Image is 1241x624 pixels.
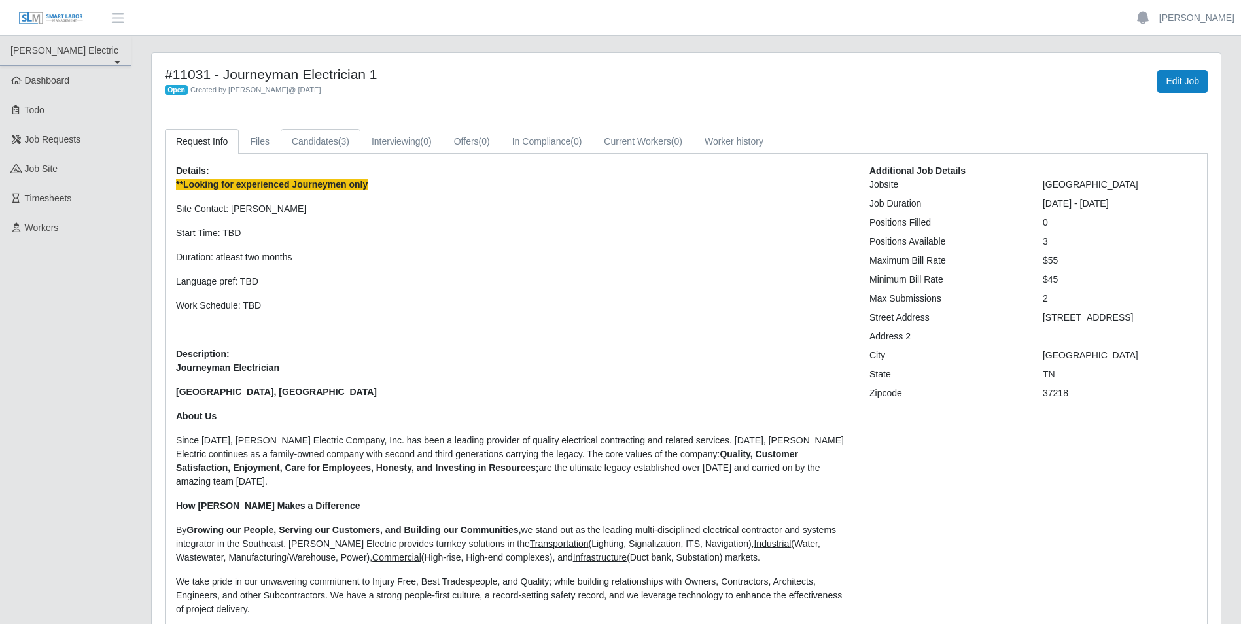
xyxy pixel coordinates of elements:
[1033,368,1206,381] div: TN
[1033,311,1206,324] div: [STREET_ADDRESS]
[18,11,84,26] img: SLM Logo
[1033,387,1206,400] div: 37218
[860,197,1033,211] div: Job Duration
[176,411,217,421] strong: About Us
[593,129,693,154] a: Current Workers
[1157,70,1208,93] a: Edit Job
[176,275,850,288] p: Language pref: TBD
[421,136,432,147] span: (0)
[1033,292,1206,305] div: 2
[176,362,279,373] strong: Journeyman Electrician
[573,552,627,563] u: Infrastructure
[860,311,1033,324] div: Street Address
[1033,216,1206,230] div: 0
[176,165,209,176] b: Details:
[860,292,1033,305] div: Max Submissions
[443,129,501,154] a: Offers
[176,500,360,511] strong: How [PERSON_NAME] Makes a Difference
[25,75,70,86] span: Dashboard
[869,165,966,176] b: Additional Job Details
[1033,235,1206,249] div: 3
[176,449,798,473] strong: Quality, Customer Satisfaction, Enjoyment, Care for Employees, Honesty, and Investing in Resources;
[1033,273,1206,286] div: $45
[190,86,321,94] span: Created by [PERSON_NAME] @ [DATE]
[25,193,72,203] span: Timesheets
[176,387,377,397] strong: [GEOGRAPHIC_DATA], [GEOGRAPHIC_DATA]
[693,129,775,154] a: Worker history
[479,136,490,147] span: (0)
[1159,11,1234,25] a: [PERSON_NAME]
[1033,349,1206,362] div: [GEOGRAPHIC_DATA]
[176,299,850,313] p: Work Schedule: TBD
[165,129,239,154] a: Request Info
[25,105,44,115] span: Todo
[860,216,1033,230] div: Positions Filled
[25,164,58,174] span: job site
[570,136,582,147] span: (0)
[360,129,443,154] a: Interviewing
[25,222,59,233] span: Workers
[1033,178,1206,192] div: [GEOGRAPHIC_DATA]
[338,136,349,147] span: (3)
[860,387,1033,400] div: Zipcode
[176,251,850,264] p: Duration: atleast two months
[176,179,368,190] strong: **Looking for experienced Journeymen only
[860,273,1033,286] div: Minimum Bill Rate
[176,202,850,216] p: Site Contact: [PERSON_NAME]
[754,538,791,549] u: Industrial
[239,129,281,154] a: Files
[1033,197,1206,211] div: [DATE] - [DATE]
[860,368,1033,381] div: State
[1033,254,1206,268] div: $55
[860,254,1033,268] div: Maximum Bill Rate
[25,134,81,145] span: Job Requests
[372,552,421,563] u: Commercial
[176,523,850,564] p: By we stand out as the leading multi-disciplined electrical contractor and systems integrator in ...
[165,85,188,95] span: Open
[186,525,521,535] strong: Growing our People, Serving our Customers, and Building our Communities,
[281,129,360,154] a: Candidates
[165,66,765,82] h4: #11031 - Journeyman Electrician 1
[176,575,850,616] p: We take pride in our unwavering commitment to Injury Free, Best Tradespeople, and Quality; while ...
[176,349,230,359] b: Description:
[530,538,589,549] u: Transportation
[176,226,850,240] p: Start Time: TBD
[176,434,850,489] p: Since [DATE], [PERSON_NAME] Electric Company, Inc. has been a leading provider of quality electri...
[860,330,1033,343] div: Address 2
[860,349,1033,362] div: City
[671,136,682,147] span: (0)
[501,129,593,154] a: In Compliance
[860,235,1033,249] div: Positions Available
[860,178,1033,192] div: Jobsite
